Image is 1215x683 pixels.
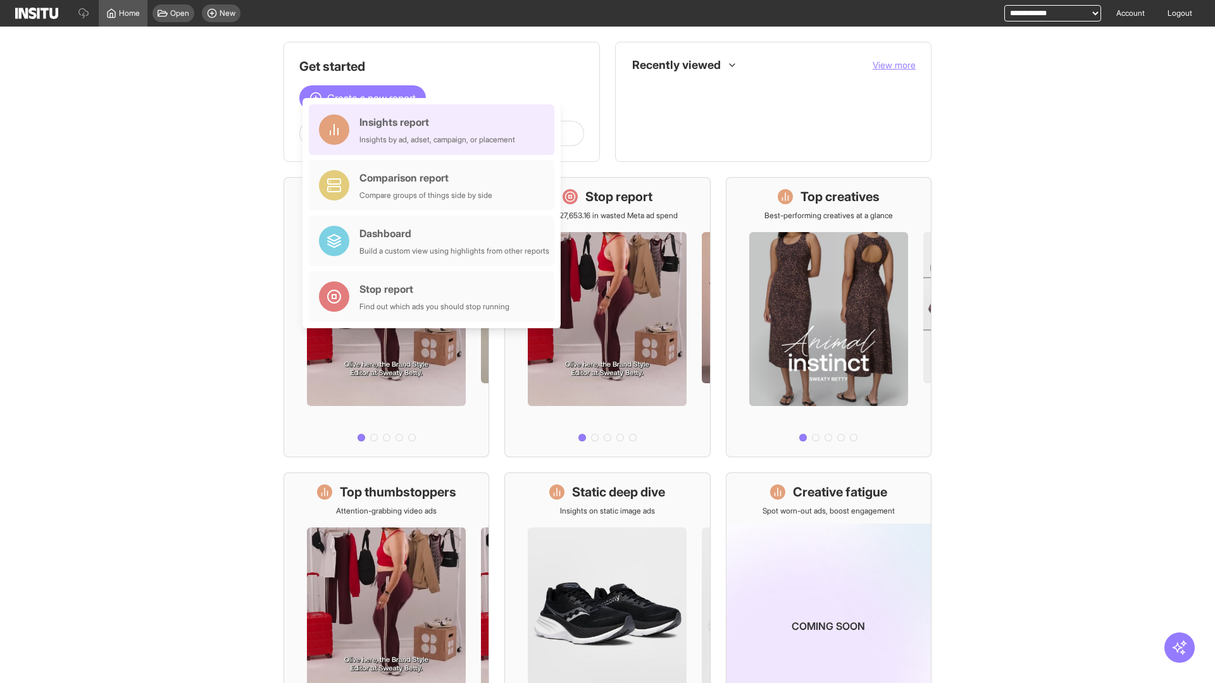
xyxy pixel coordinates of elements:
[119,8,140,18] span: Home
[170,8,189,18] span: Open
[359,281,509,297] div: Stop report
[359,302,509,312] div: Find out which ads you should stop running
[327,90,416,106] span: Create a new report
[801,188,880,206] h1: Top creatives
[560,506,655,516] p: Insights on static image ads
[220,8,235,18] span: New
[504,177,710,457] a: Stop reportSave £27,653.16 in wasted Meta ad spend
[764,211,893,221] p: Best-performing creatives at a glance
[299,58,584,75] h1: Get started
[572,483,665,501] h1: Static deep dive
[340,483,456,501] h1: Top thumbstoppers
[336,506,437,516] p: Attention-grabbing video ads
[359,114,515,130] div: Insights report
[537,211,678,221] p: Save £27,653.16 in wasted Meta ad spend
[359,226,549,241] div: Dashboard
[726,177,931,457] a: Top creativesBest-performing creatives at a glance
[359,170,492,185] div: Comparison report
[359,190,492,200] div: Compare groups of things side by side
[283,177,489,457] a: What's live nowSee all active ads instantly
[873,59,916,71] button: View more
[585,188,652,206] h1: Stop report
[299,85,426,111] button: Create a new report
[15,8,58,19] img: Logo
[873,59,916,70] span: View more
[359,246,549,256] div: Build a custom view using highlights from other reports
[359,135,515,145] div: Insights by ad, adset, campaign, or placement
